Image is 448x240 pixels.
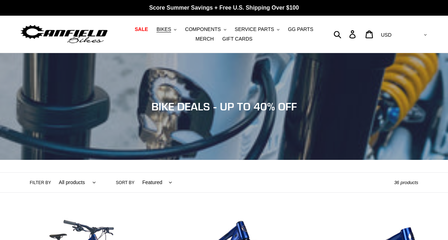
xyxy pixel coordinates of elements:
[135,26,148,32] span: SALE
[219,34,256,44] a: GIFT CARDS
[288,26,313,32] span: GG PARTS
[192,34,217,44] a: MERCH
[151,100,297,113] span: BIKE DEALS - UP TO 40% OFF
[153,25,180,34] button: BIKES
[131,25,151,34] a: SALE
[394,180,418,185] span: 36 products
[20,23,109,46] img: Canfield Bikes
[235,26,274,32] span: SERVICE PARTS
[196,36,214,42] span: MERCH
[185,26,221,32] span: COMPONENTS
[284,25,317,34] a: GG PARTS
[222,36,253,42] span: GIFT CARDS
[181,25,230,34] button: COMPONENTS
[116,179,134,186] label: Sort by
[30,179,51,186] label: Filter by
[156,26,171,32] span: BIKES
[231,25,283,34] button: SERVICE PARTS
